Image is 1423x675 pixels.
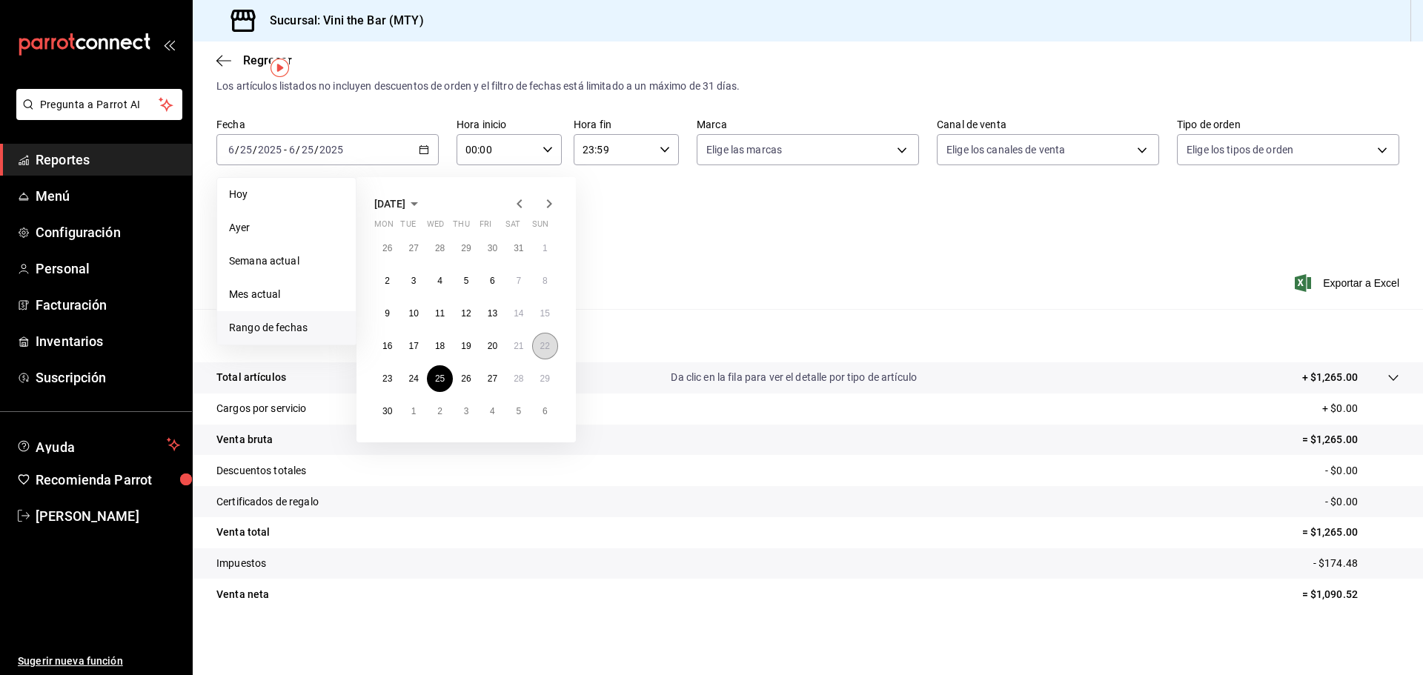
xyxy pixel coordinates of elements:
[505,398,531,425] button: July 5, 2025
[400,267,426,294] button: June 3, 2025
[532,235,558,262] button: June 1, 2025
[314,144,319,156] span: /
[505,219,520,235] abbr: Saturday
[516,276,521,286] abbr: June 7, 2025
[10,107,182,123] a: Pregunta a Parrot AI
[229,220,344,236] span: Ayer
[216,587,269,602] p: Venta neta
[1177,119,1399,130] label: Tipo de orden
[488,243,497,253] abbr: May 30, 2025
[382,243,392,253] abbr: May 26, 2025
[385,308,390,319] abbr: June 9, 2025
[382,341,392,351] abbr: June 16, 2025
[16,89,182,120] button: Pregunta a Parrot AI
[427,219,444,235] abbr: Wednesday
[216,370,286,385] p: Total artículos
[408,243,418,253] abbr: May 27, 2025
[1187,142,1293,157] span: Elige los tipos de orden
[408,308,418,319] abbr: June 10, 2025
[464,406,469,416] abbr: July 3, 2025
[946,142,1065,157] span: Elige los canales de venta
[163,39,175,50] button: open_drawer_menu
[505,300,531,327] button: June 14, 2025
[505,235,531,262] button: May 31, 2025
[453,219,469,235] abbr: Thursday
[516,406,521,416] abbr: July 5, 2025
[461,341,471,351] abbr: June 19, 2025
[490,406,495,416] abbr: July 4, 2025
[216,463,306,479] p: Descuentos totales
[574,119,679,130] label: Hora fin
[229,287,344,302] span: Mes actual
[706,142,782,157] span: Elige las marcas
[228,144,235,156] input: --
[532,398,558,425] button: July 6, 2025
[400,300,426,327] button: June 10, 2025
[229,253,344,269] span: Semana actual
[382,406,392,416] abbr: June 30, 2025
[480,333,505,359] button: June 20, 2025
[400,219,415,235] abbr: Tuesday
[453,365,479,392] button: June 26, 2025
[374,365,400,392] button: June 23, 2025
[216,119,439,130] label: Fecha
[457,119,562,130] label: Hora inicio
[461,243,471,253] abbr: May 29, 2025
[408,373,418,384] abbr: June 24, 2025
[540,373,550,384] abbr: June 29, 2025
[374,235,400,262] button: May 26, 2025
[408,341,418,351] abbr: June 17, 2025
[36,222,180,242] span: Configuración
[505,333,531,359] button: June 21, 2025
[235,144,239,156] span: /
[374,198,405,210] span: [DATE]
[488,373,497,384] abbr: June 27, 2025
[505,267,531,294] button: June 7, 2025
[216,327,1399,345] p: Resumen
[296,144,300,156] span: /
[505,365,531,392] button: June 28, 2025
[697,119,919,130] label: Marca
[435,373,445,384] abbr: June 25, 2025
[243,53,292,67] span: Regresar
[427,300,453,327] button: June 11, 2025
[1313,556,1399,571] p: - $174.48
[453,235,479,262] button: May 29, 2025
[36,506,180,526] span: [PERSON_NAME]
[427,235,453,262] button: May 28, 2025
[435,243,445,253] abbr: May 28, 2025
[671,370,917,385] p: Da clic en la fila para ver el detalle por tipo de artículo
[40,97,159,113] span: Pregunta a Parrot AI
[532,300,558,327] button: June 15, 2025
[36,331,180,351] span: Inventarios
[453,398,479,425] button: July 3, 2025
[1298,274,1399,292] button: Exportar a Excel
[229,187,344,202] span: Hoy
[532,365,558,392] button: June 29, 2025
[400,398,426,425] button: July 1, 2025
[36,295,180,315] span: Facturación
[36,436,161,453] span: Ayuda
[400,333,426,359] button: June 17, 2025
[461,373,471,384] abbr: June 26, 2025
[1325,463,1399,479] p: - $0.00
[937,119,1159,130] label: Canal de venta
[411,276,417,286] abbr: June 3, 2025
[374,300,400,327] button: June 9, 2025
[435,341,445,351] abbr: June 18, 2025
[437,406,442,416] abbr: July 2, 2025
[216,401,307,416] p: Cargos por servicio
[514,373,523,384] abbr: June 28, 2025
[216,79,1399,94] div: Los artículos listados no incluyen descuentos de orden y el filtro de fechas está limitado a un m...
[319,144,344,156] input: ----
[216,494,319,510] p: Certificados de regalo
[1302,587,1399,602] p: = $1,090.52
[382,373,392,384] abbr: June 23, 2025
[540,341,550,351] abbr: June 22, 2025
[427,398,453,425] button: July 2, 2025
[1325,494,1399,510] p: - $0.00
[253,144,257,156] span: /
[239,144,253,156] input: --
[374,195,423,213] button: [DATE]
